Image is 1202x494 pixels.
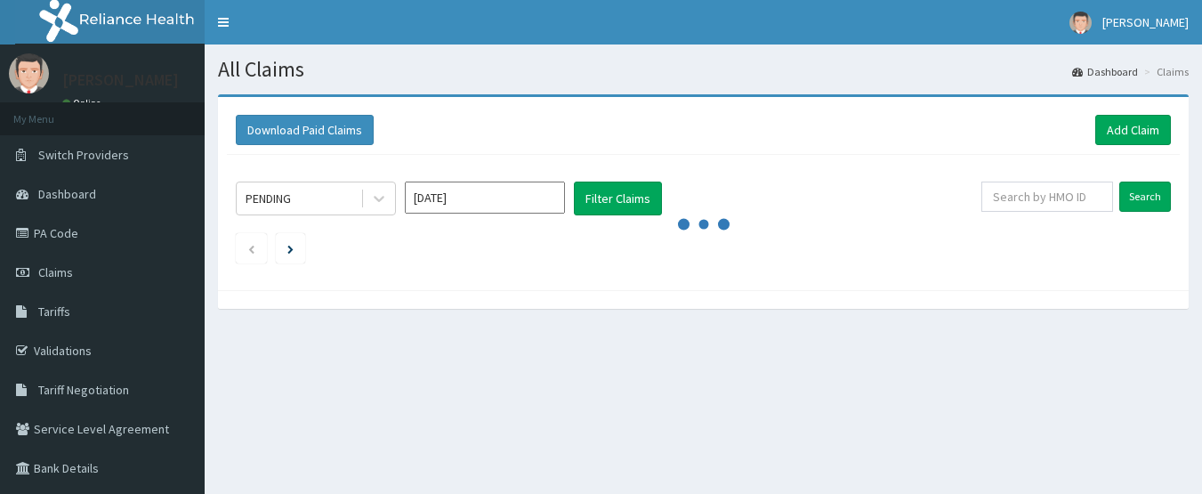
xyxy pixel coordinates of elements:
span: Dashboard [38,186,96,202]
span: Claims [38,264,73,280]
a: Add Claim [1095,115,1171,145]
a: Previous page [247,240,255,256]
a: Next page [287,240,294,256]
span: [PERSON_NAME] [1102,14,1189,30]
span: Switch Providers [38,147,129,163]
input: Select Month and Year [405,182,565,214]
div: PENDING [246,190,291,207]
input: Search [1119,182,1171,212]
a: Dashboard [1072,64,1138,79]
img: User Image [9,53,49,93]
input: Search by HMO ID [981,182,1113,212]
li: Claims [1140,64,1189,79]
span: Tariff Negotiation [38,382,129,398]
button: Filter Claims [574,182,662,215]
h1: All Claims [218,58,1189,81]
span: Tariffs [38,304,70,320]
a: Online [62,97,105,109]
img: User Image [1069,12,1092,34]
svg: audio-loading [677,198,730,251]
button: Download Paid Claims [236,115,374,145]
p: [PERSON_NAME] [62,72,179,88]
